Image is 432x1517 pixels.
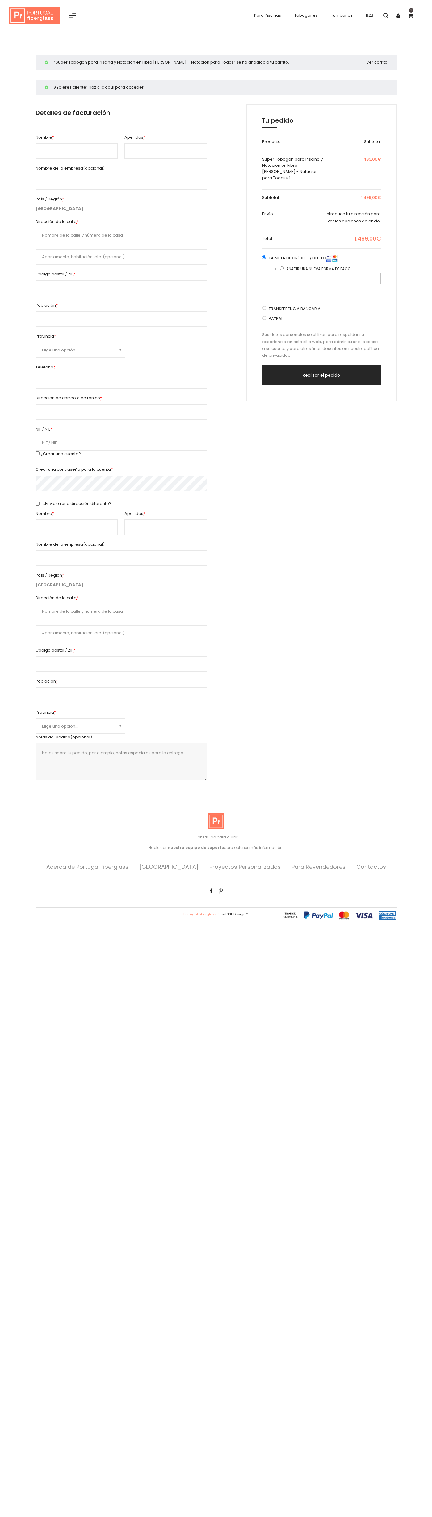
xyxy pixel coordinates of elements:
[378,156,381,162] span: €
[54,709,56,715] abbr: obligatorio
[378,195,381,200] span: €
[36,249,207,265] input: Apartamento, habitación, etc. (opcional)
[52,134,54,140] abbr: obligatorio
[36,228,207,243] input: Nombre de la calle y número de la casa
[269,306,321,312] label: Transferencia Bancaria
[36,80,397,95] div: ¿Ya eres cliente?
[36,582,83,588] strong: [GEOGRAPHIC_DATA]
[36,364,207,371] label: Teléfono
[139,863,199,871] a: [GEOGRAPHIC_DATA]
[404,9,417,22] a: 1
[40,451,81,457] span: ¿Crear una cuenta?
[36,271,207,278] label: Código postal / ZIP
[36,435,207,451] input: NIF / NIE
[291,863,346,871] a: Para Revendedores
[36,165,207,172] label: Nombre de la empresa
[36,734,207,741] label: Notas del pedido
[251,9,284,22] a: Para Piscinas
[56,678,58,684] abbr: obligatorio
[124,510,207,517] label: Apellidos
[36,55,397,70] div: “Super Tobogán para Piscina y Natación en Fibra [PERSON_NAME] – Natacion para Todos” se ha añadid...
[36,466,207,473] label: Crear una contraseña para la cuenta
[291,9,321,22] a: Toboganes
[36,647,207,654] label: Código postal / ZIP
[325,136,381,148] th: Subtotal
[356,863,386,871] a: Contactos
[209,863,281,871] a: Proyectos Personalizados
[9,7,60,24] img: Portugal fiberglass ES
[325,206,381,229] td: Introduce tu dirección para ver las opciones de envío.
[262,190,325,206] th: Subtotal
[77,595,78,601] abbr: obligatorio
[36,595,207,601] label: Dirección de la calle
[83,165,105,171] span: (opcional)
[143,511,145,516] abbr: obligatorio
[111,466,113,472] abbr: obligatorio
[366,12,373,18] span: B2B
[328,9,356,22] a: Tumbonas
[36,451,40,455] input: ¿Crear una cuenta?
[70,734,92,740] span: (opcional)
[366,59,388,66] a: Ver carrito
[262,136,325,148] th: Producto
[36,196,207,203] label: País / Región
[51,426,52,432] abbr: obligatorio
[62,572,64,578] abbr: obligatorio
[36,426,207,433] label: NIF / NIE
[254,12,281,18] span: Para Piscinas
[331,12,353,18] span: Tumbonas
[361,195,381,200] bdi: 1,499,00
[361,156,381,162] bdi: 1,499,00
[36,709,207,716] label: Provincia
[282,911,396,920] img: pagamentos portugal fiberglass
[209,887,212,895] a: Facebook
[227,912,245,917] a: 33L Design
[36,109,207,120] h3: Detalles de facturación
[36,678,207,685] label: Población
[262,331,381,359] p: Sus datos personales se utilizan para respaldar su experiencia en este sitio web, para administra...
[52,511,54,516] abbr: obligatorio
[262,365,381,385] button: Realizar el pedido
[36,572,207,579] label: País / Región
[54,333,56,339] abbr: obligatorio
[354,235,381,242] bdi: 1,499,00
[269,255,338,261] label: Tarjeta de Crédito / Débito
[183,912,220,917] font: Portugal fiberglass™
[168,845,224,850] a: nuestro equipo de soporte
[143,134,145,140] abbr: obligatorio
[46,863,128,871] a: Acerca de Portugal fiberglass
[36,604,207,619] input: Nombre de la calle y número de la casa
[262,229,325,248] th: Total
[154,911,278,918] div: feat ™
[36,206,83,212] strong: [GEOGRAPHIC_DATA]
[36,625,207,641] input: Apartamento, habitación, etc. (opcional)
[376,235,381,242] span: €
[36,395,207,401] label: Dirección de correo electrónico
[36,333,207,340] label: Provincia
[36,302,207,309] label: Población
[409,8,413,13] span: 1
[74,271,76,277] abbr: obligatorio
[124,134,207,141] label: Apellidos
[36,844,397,851] p: Hable con para obtener más información.
[62,196,64,202] abbr: obligatorio
[219,887,223,895] a: Pinterest
[36,218,207,225] label: Dirección de la calle
[36,834,397,841] p: Construido para durar
[326,255,338,262] img: credit / debit card
[77,219,78,225] abbr: obligatorio
[89,84,144,90] a: Haz clic aquí para acceder
[74,647,76,653] abbr: obligatorio
[36,502,40,506] input: ¿Enviar a una dirección diferente?
[286,175,290,181] strong: × 1
[262,148,325,190] td: Super Tobogán para Piscina y Natación en Fibra [PERSON_NAME] - Natacion para Todos
[83,541,105,547] span: (opcional)
[269,316,283,321] label: PayPal
[294,12,318,18] span: Toboganes
[100,395,102,401] abbr: obligatorio
[36,510,118,517] label: Nombre
[43,501,111,506] span: ¿Enviar a una dirección diferente?
[36,541,207,548] label: Nombre de la empresa
[36,134,118,141] label: Nombre
[56,302,58,308] abbr: obligatorio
